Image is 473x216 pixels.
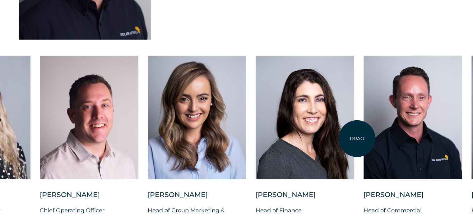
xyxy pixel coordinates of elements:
div: [PERSON_NAME] [364,190,462,206]
div: [PERSON_NAME] [256,190,354,206]
p: Head of Commercial [364,206,462,215]
div: [PERSON_NAME] [148,190,246,206]
p: Head of Finance [256,206,354,215]
p: Chief Operating Officer [40,206,138,215]
div: [PERSON_NAME] [40,190,138,206]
